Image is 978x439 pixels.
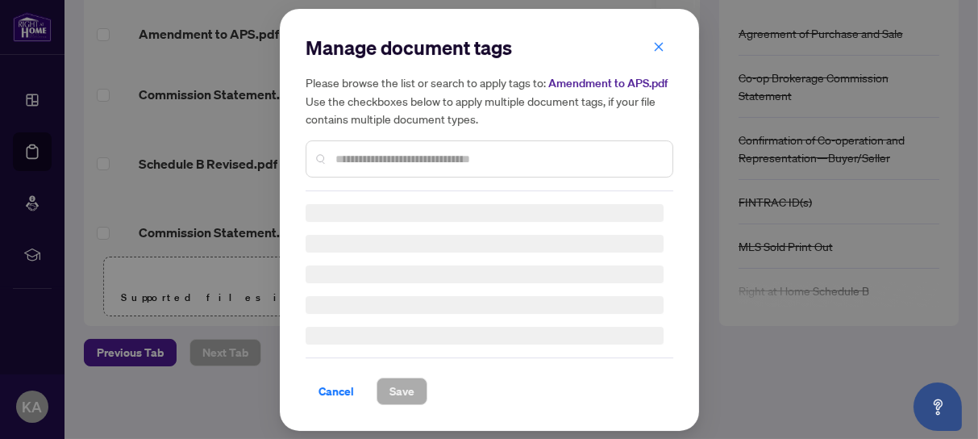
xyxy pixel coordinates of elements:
[377,378,427,405] button: Save
[306,378,367,405] button: Cancel
[318,378,354,404] span: Cancel
[653,40,664,52] span: close
[306,73,673,128] h5: Please browse the list or search to apply tags to: Use the checkboxes below to apply multiple doc...
[913,383,962,431] button: Open asap
[306,35,673,61] h2: Manage document tags
[548,76,668,90] span: Amendment to APS.pdf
